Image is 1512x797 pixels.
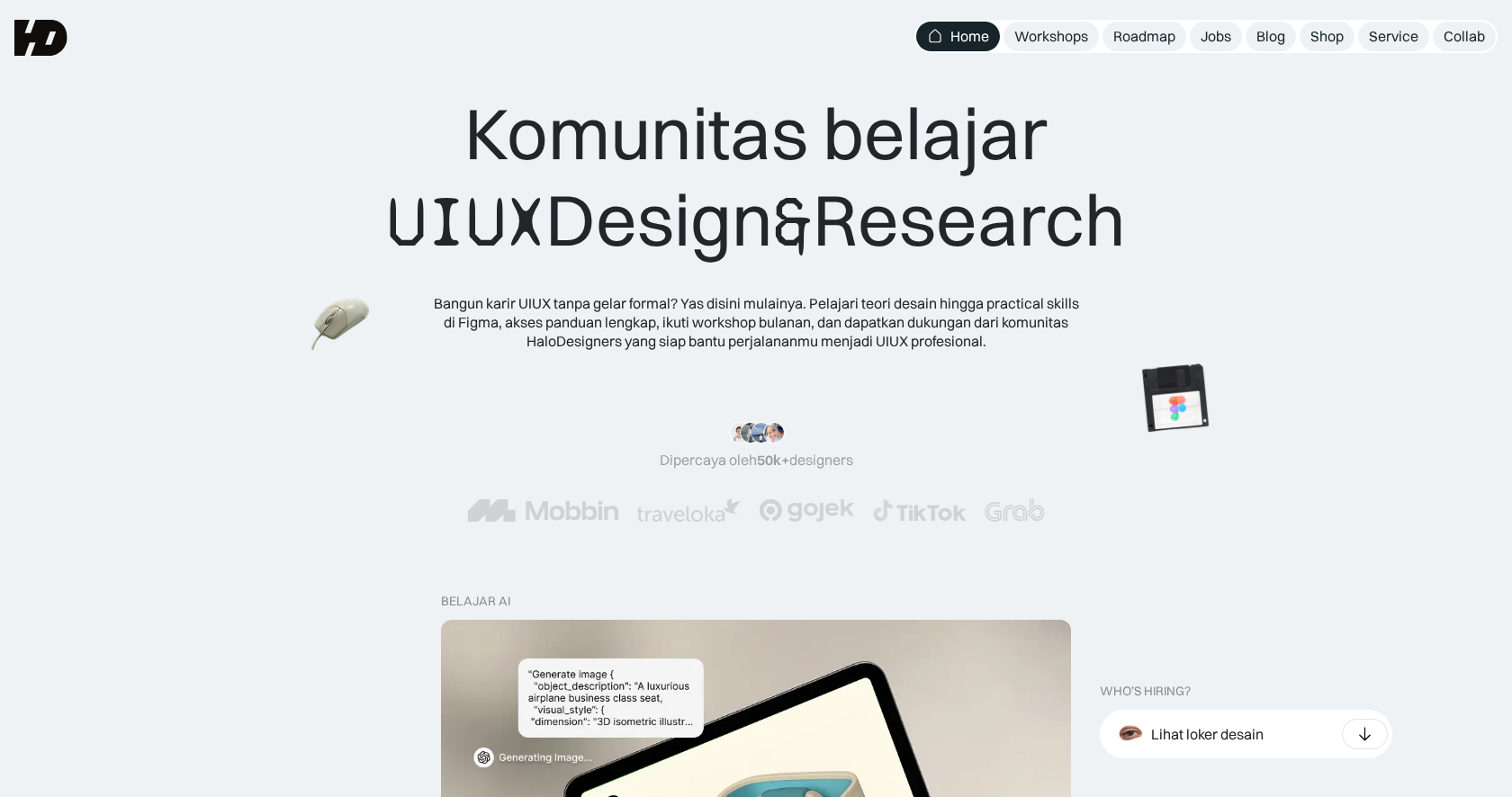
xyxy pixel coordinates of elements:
[950,27,989,46] div: Home
[1151,725,1264,744] div: Lihat loker desain
[1246,22,1296,51] a: Blog
[1369,27,1418,46] div: Service
[1310,27,1344,46] div: Shop
[1100,684,1191,699] div: WHO’S HIRING?
[387,90,1126,265] div: Komunitas belajar Design Research
[1102,22,1186,51] a: Roadmap
[432,294,1080,350] div: Bangun karir UIUX tanpa gelar formal? Yas disini mulainya. Pelajari teori desain hingga practical...
[1113,27,1175,46] div: Roadmap
[1256,27,1285,46] div: Blog
[441,594,510,609] div: belajar ai
[1201,27,1231,46] div: Jobs
[1014,27,1088,46] div: Workshops
[387,179,545,265] span: UIUX
[1433,22,1496,51] a: Collab
[1444,27,1485,46] div: Collab
[1190,22,1242,51] a: Jobs
[916,22,1000,51] a: Home
[660,451,853,470] div: Dipercaya oleh designers
[1003,22,1099,51] a: Workshops
[1300,22,1354,51] a: Shop
[1358,22,1429,51] a: Service
[757,451,789,469] span: 50k+
[773,179,813,265] span: &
